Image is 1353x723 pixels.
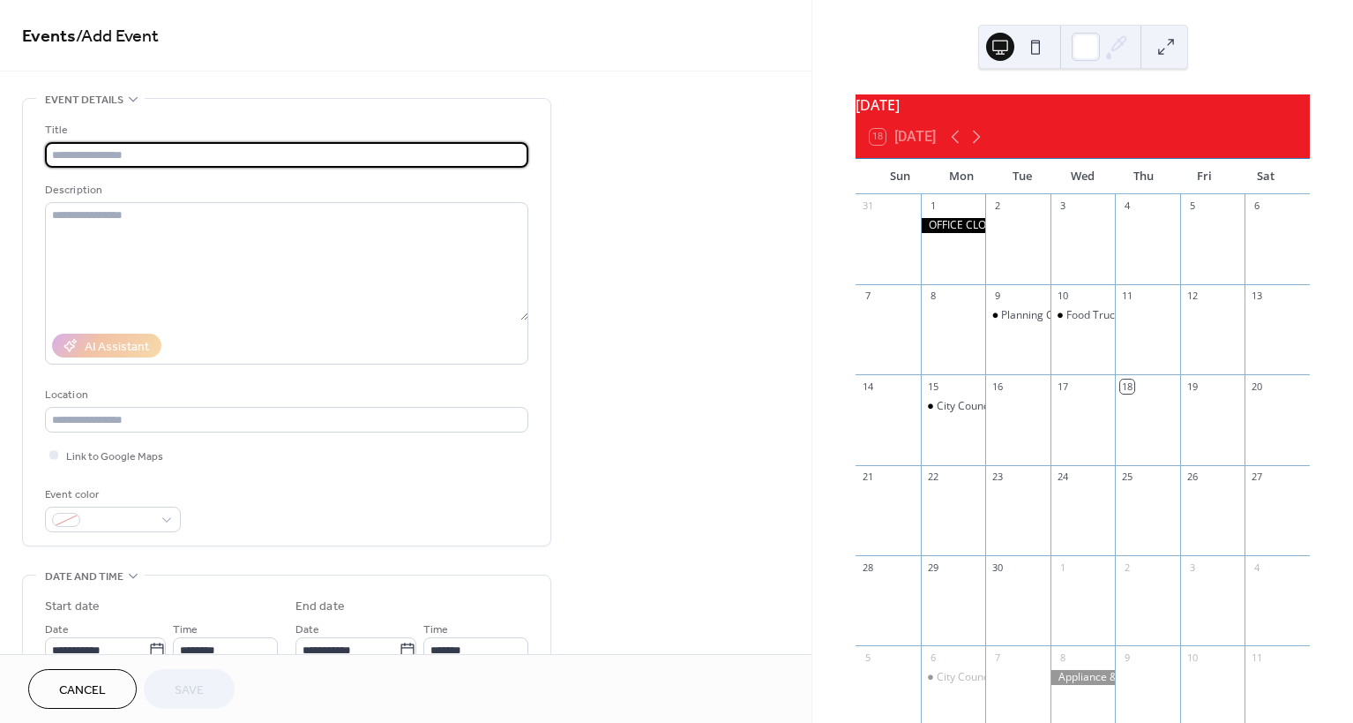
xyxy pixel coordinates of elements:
div: OFFICE CLOSED [921,218,986,233]
div: 11 [1250,651,1263,664]
div: Planning Commission Meeting [1001,308,1150,323]
div: 27 [1250,471,1263,484]
span: Date [295,621,319,639]
div: 5 [1185,200,1199,213]
div: 26 [1185,471,1199,484]
span: Date and time [45,568,123,586]
div: 1 [1056,561,1069,574]
div: 8 [1056,651,1069,664]
div: 28 [861,561,874,574]
div: 10 [1056,290,1069,303]
span: Link to Google Maps [66,448,163,466]
span: Time [423,621,448,639]
div: 11 [1120,290,1133,303]
div: City Council Quarterly Meeting [937,670,1087,685]
span: Cancel [59,682,106,700]
div: 22 [926,471,939,484]
div: 30 [990,561,1004,574]
div: 9 [1120,651,1133,664]
span: / Add Event [76,19,159,54]
span: Time [173,621,198,639]
div: Tue [991,159,1052,194]
div: 2 [1120,561,1133,574]
div: Sat [1235,159,1296,194]
a: Events [22,19,76,54]
div: End date [295,598,345,616]
div: 7 [990,651,1004,664]
div: 16 [990,380,1004,393]
div: 31 [861,200,874,213]
div: 3 [1056,200,1069,213]
div: 1 [926,200,939,213]
div: 17 [1056,380,1069,393]
div: Description [45,181,525,200]
div: 12 [1185,290,1199,303]
div: 9 [990,290,1004,303]
div: City Council Quarterly Meeting [921,670,986,685]
div: Thu [1113,159,1174,194]
div: 7 [861,290,874,303]
div: City Council Regular Meeting [921,399,986,414]
div: Appliance & E-waste curbside pick-up [1050,670,1116,685]
div: Title [45,121,525,139]
div: 18 [1120,380,1133,393]
div: Wed [1052,159,1113,194]
div: 29 [926,561,939,574]
div: Sun [870,159,931,194]
div: 20 [1250,380,1263,393]
div: Fri [1174,159,1235,194]
button: Cancel [28,669,137,709]
div: 13 [1250,290,1263,303]
div: 4 [1120,200,1133,213]
div: 24 [1056,471,1069,484]
div: 23 [990,471,1004,484]
div: Start date [45,598,100,616]
div: Planning Commission Meeting [985,308,1050,323]
div: 25 [1120,471,1133,484]
div: 21 [861,471,874,484]
div: 4 [1250,561,1263,574]
div: 14 [861,380,874,393]
div: 19 [1185,380,1199,393]
div: City Council Regular Meeting [937,399,1078,414]
div: Location [45,386,525,404]
span: Event details [45,91,123,109]
span: Date [45,621,69,639]
div: 2 [990,200,1004,213]
div: 6 [926,651,939,664]
div: 3 [1185,561,1199,574]
div: 6 [1250,200,1263,213]
div: Mon [931,159,991,194]
div: 15 [926,380,939,393]
div: Event color [45,486,177,504]
div: 5 [861,651,874,664]
div: 10 [1185,651,1199,664]
div: Food Truck @ Muni [1066,308,1160,323]
div: Food Truck @ Muni [1050,308,1116,323]
div: [DATE] [856,94,1310,116]
div: 8 [926,290,939,303]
